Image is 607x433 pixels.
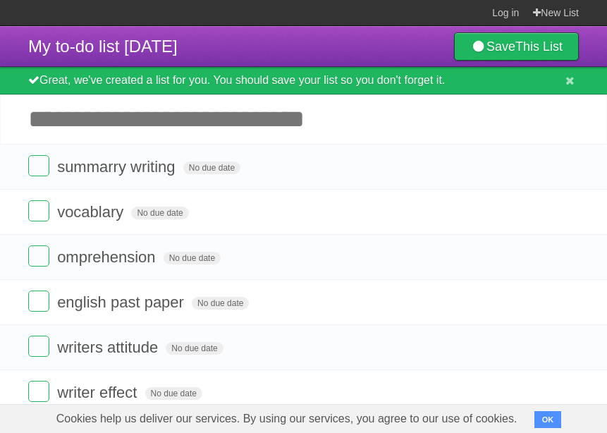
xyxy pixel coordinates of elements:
span: writers attitude [57,339,161,356]
span: omprehension [57,248,159,266]
span: No due date [145,387,202,400]
label: Done [28,155,49,176]
button: OK [534,411,562,428]
label: Done [28,245,49,267]
span: No due date [183,161,240,174]
span: No due date [166,342,223,355]
span: No due date [131,207,188,219]
span: No due date [164,252,221,264]
label: Done [28,381,49,402]
span: english past paper [57,293,188,311]
span: No due date [192,297,249,310]
label: Done [28,336,49,357]
label: Done [28,291,49,312]
span: vocablary [57,203,127,221]
b: This List [515,39,563,54]
label: Done [28,200,49,221]
a: SaveThis List [454,32,579,61]
span: writer effect [57,384,140,401]
span: summarry writing [57,158,178,176]
span: Cookies help us deliver our services. By using our services, you agree to our use of cookies. [42,405,532,433]
span: My to-do list [DATE] [28,37,178,56]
